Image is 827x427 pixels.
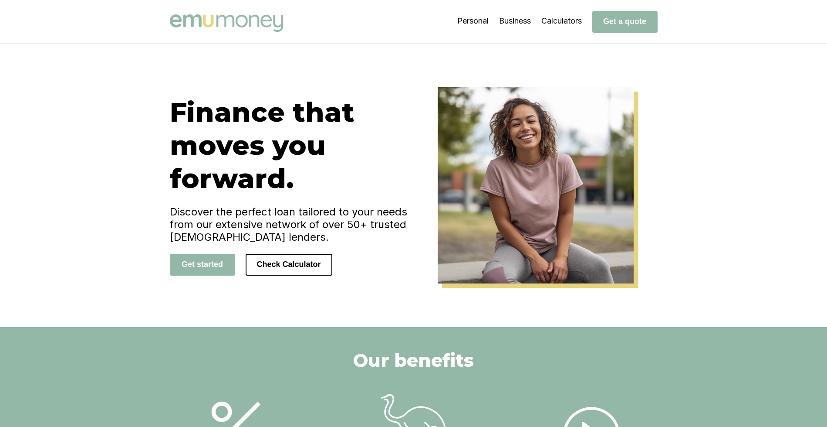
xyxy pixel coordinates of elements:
[592,11,658,33] button: Get a quote
[170,254,235,276] button: Get started
[353,349,474,372] h2: Our benefits
[438,87,634,284] img: Emu Money Home
[246,254,332,276] button: Check Calculator
[170,205,414,243] h4: Discover the perfect loan tailored to your needs from our extensive network of over 50+ trusted [...
[170,96,414,195] h1: Finance that moves you forward.
[592,17,658,26] a: Get a quote
[170,14,283,32] img: Emu Money logo
[170,260,235,269] a: Get started
[246,260,332,269] a: Check Calculator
